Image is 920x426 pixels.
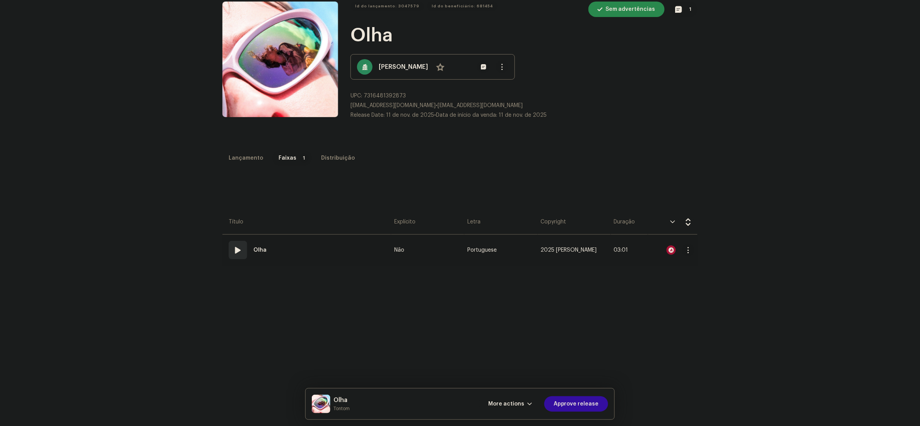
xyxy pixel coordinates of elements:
p-badge: 1 [299,153,309,163]
strong: [PERSON_NAME] [379,62,428,72]
span: Portuguese [467,247,497,253]
span: 03:01 [614,247,628,253]
span: Copyright [541,218,566,226]
span: [EMAIL_ADDRESS][DOMAIN_NAME] [438,103,523,108]
span: Não [394,247,404,253]
img: 97830168-3703-461b-a241-ac596bfbc871 [312,395,330,413]
span: Explícito [394,218,416,226]
div: 01 [229,241,247,259]
strong: Olha [253,242,267,258]
span: More actions [488,396,524,412]
p: • [351,102,698,110]
span: 11 de nov. de 2025 [386,112,434,118]
span: Título [229,218,243,226]
button: More actions [479,396,541,412]
div: Distribuição [321,150,355,166]
span: Duração [614,218,635,226]
small: Olha [333,405,350,412]
span: • [351,112,436,118]
div: Lançamento [229,150,263,166]
span: Approve release [554,396,599,412]
span: 7316481392873 [364,93,406,99]
span: 2025 antonia perisse de farias [541,247,597,253]
div: Faixas [279,150,296,166]
h1: Olha [351,23,698,48]
span: [EMAIL_ADDRESS][DOMAIN_NAME] [351,103,436,108]
h5: Olha [333,395,350,405]
span: Letra [467,218,481,226]
span: 11 de nov. de 2025 [499,112,547,118]
span: UPC: [351,93,362,99]
button: Approve release [544,396,608,412]
span: Data de início da venda: [436,112,497,118]
span: Release Date: [351,112,385,118]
